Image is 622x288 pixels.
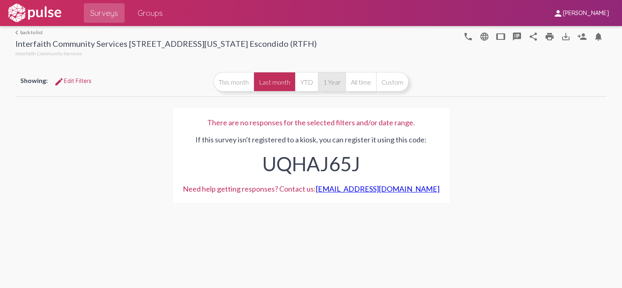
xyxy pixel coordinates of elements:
[295,72,318,92] button: YTD
[563,10,609,17] span: [PERSON_NAME]
[553,9,563,18] mat-icon: person
[54,77,92,85] span: Edit Filters
[7,3,63,23] img: white-logo.svg
[90,6,118,20] span: Surveys
[509,28,525,44] button: speaker_notes
[590,28,607,44] button: Bell
[15,30,20,35] mat-icon: arrow_back_ios
[183,184,440,193] div: Need help getting responses? Contact us:
[594,32,603,41] mat-icon: Bell
[463,32,473,41] mat-icon: language
[346,72,376,92] button: All time
[316,184,440,193] a: [EMAIL_ADDRESS][DOMAIN_NAME]
[480,32,489,41] mat-icon: language
[183,144,440,179] div: UQHAJ65J
[512,32,522,41] mat-icon: speaker_notes
[15,39,317,50] div: Interfaith Community Services [STREET_ADDRESS][US_STATE] Escondido (RTFH)
[54,77,64,87] mat-icon: Edit Filters
[460,28,476,44] button: language
[577,32,587,41] mat-icon: Person
[131,3,169,23] a: Groups
[541,28,558,44] a: print
[138,6,163,20] span: Groups
[183,118,440,127] div: There are no responses for the selected filters and/or date range.
[20,76,48,84] span: Showing:
[376,72,409,92] button: Custom
[318,72,346,92] button: 1 Year
[525,28,541,44] button: Share
[254,72,295,92] button: Last month
[183,127,440,179] div: If this survey isn't registered to a kiosk, you can register it using this code:
[15,50,82,57] span: Interfaith Community Services
[574,28,590,44] button: Person
[15,29,317,35] a: back to list
[48,74,98,88] button: Edit FiltersEdit Filters
[545,32,554,41] mat-icon: print
[496,32,506,41] mat-icon: tablet
[547,5,615,20] button: [PERSON_NAME]
[528,32,538,41] mat-icon: Share
[84,3,125,23] a: Surveys
[213,72,254,92] button: This month
[561,32,571,41] mat-icon: Download
[558,28,574,44] button: Download
[476,28,493,44] button: language
[493,28,509,44] button: tablet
